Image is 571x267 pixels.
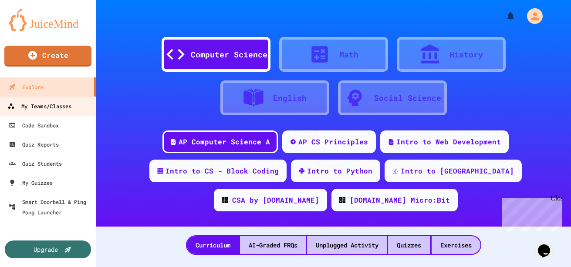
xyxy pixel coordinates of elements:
[339,197,345,203] img: CODE_logo_RGB.png
[401,166,514,176] div: Intro to [GEOGRAPHIC_DATA]
[9,158,62,169] div: Quiz Students
[9,139,59,150] div: Quiz Reports
[232,195,319,205] div: CSA by [DOMAIN_NAME]
[350,195,450,205] div: [DOMAIN_NAME] Micro:Bit
[166,166,279,176] div: Intro to CS - Block Coding
[9,177,53,188] div: My Quizzes
[7,101,71,112] div: My Teams/Classes
[179,137,270,147] div: AP Computer Science A
[222,197,228,203] img: CODE_logo_RGB.png
[9,9,87,31] img: logo-orange.svg
[9,82,44,92] div: Explore
[240,236,306,254] div: AI-Graded FRQs
[307,236,387,254] div: Unplugged Activity
[3,3,60,55] div: Chat with us now!Close
[9,120,59,130] div: Code Sandbox
[298,137,368,147] div: AP CS Principles
[374,92,441,104] div: Social Science
[449,49,483,60] div: History
[4,46,91,67] a: Create
[489,9,518,23] div: My Notifications
[9,197,92,217] div: Smart Doorbell & Ping Pong Launcher
[34,245,58,254] div: Upgrade
[307,166,372,176] div: Intro to Python
[187,236,239,254] div: Curriculum
[191,49,267,60] div: Computer Science
[432,236,480,254] div: Exercises
[273,92,307,104] div: English
[518,6,545,26] div: My Account
[339,49,358,60] div: Math
[534,232,562,258] iframe: chat widget
[388,236,430,254] div: Quizzes
[499,194,562,231] iframe: chat widget
[396,137,501,147] div: Intro to Web Development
